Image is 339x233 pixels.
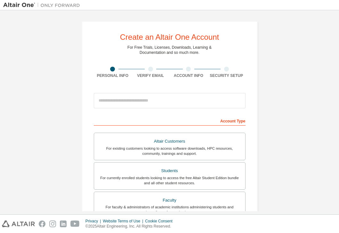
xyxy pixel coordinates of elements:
[98,146,241,156] div: For existing customers looking to access software downloads, HPC resources, community, trainings ...
[3,2,83,8] img: Altair One
[49,221,56,227] img: instagram.svg
[98,196,241,205] div: Faculty
[85,219,103,224] div: Privacy
[98,175,241,186] div: For currently enrolled students looking to access the free Altair Student Edition bundle and all ...
[145,219,176,224] div: Cookie Consent
[94,73,132,78] div: Personal Info
[2,221,35,227] img: altair_logo.svg
[60,221,67,227] img: linkedin.svg
[39,221,45,227] img: facebook.svg
[170,73,208,78] div: Account Info
[120,33,219,41] div: Create an Altair One Account
[132,73,170,78] div: Verify Email
[103,219,145,224] div: Website Terms of Use
[70,221,80,227] img: youtube.svg
[98,166,241,175] div: Students
[98,137,241,146] div: Altair Customers
[127,45,212,55] div: For Free Trials, Licenses, Downloads, Learning & Documentation and so much more.
[94,115,246,126] div: Account Type
[85,224,176,229] p: © 2025 Altair Engineering, Inc. All Rights Reserved.
[98,204,241,215] div: For faculty & administrators of academic institutions administering students and accessing softwa...
[207,73,246,78] div: Security Setup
